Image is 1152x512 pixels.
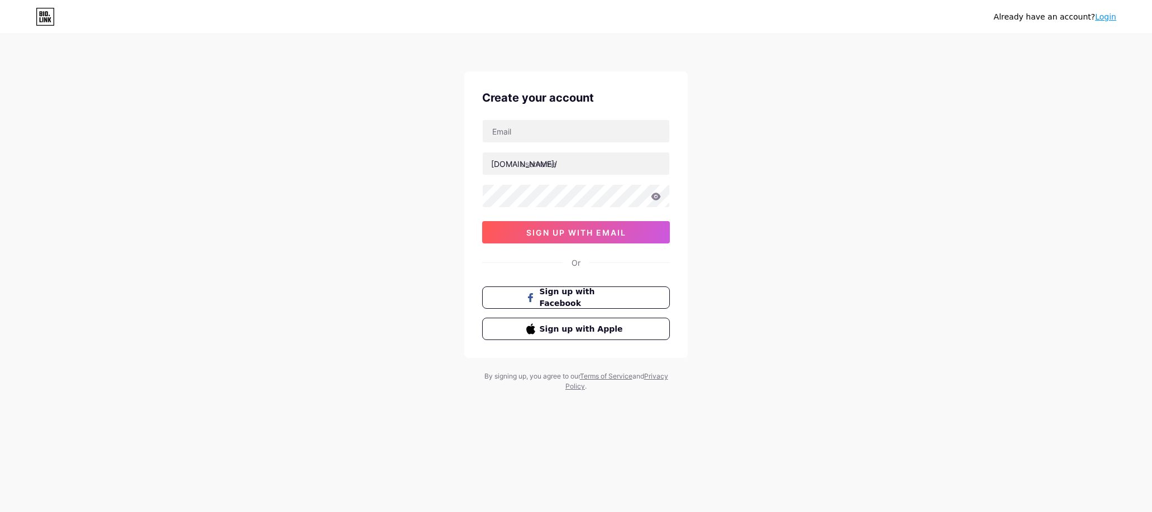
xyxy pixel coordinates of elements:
[482,286,670,309] button: Sign up with Facebook
[540,286,626,309] span: Sign up with Facebook
[994,11,1116,23] div: Already have an account?
[491,158,557,170] div: [DOMAIN_NAME]/
[481,371,671,391] div: By signing up, you agree to our and .
[482,89,670,106] div: Create your account
[483,120,669,142] input: Email
[526,228,626,237] span: sign up with email
[483,152,669,175] input: username
[540,323,626,335] span: Sign up with Apple
[1095,12,1116,21] a: Login
[580,372,632,380] a: Terms of Service
[572,257,580,269] div: Or
[482,318,670,340] button: Sign up with Apple
[482,221,670,243] button: sign up with email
